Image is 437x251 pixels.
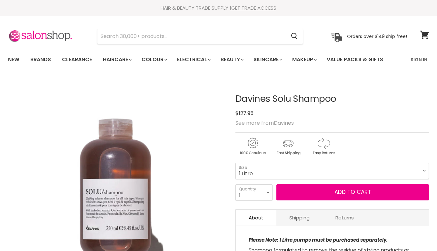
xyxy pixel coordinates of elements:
a: Clearance [57,53,97,66]
form: Product [97,29,303,44]
a: New [3,53,24,66]
a: Skincare [249,53,286,66]
strong: Please Note: 1 Litre pumps must be purchased separately. [249,237,388,243]
a: Shipping [276,210,323,226]
h1: Davines Solu Shampoo [235,94,429,104]
a: Colour [137,53,171,66]
img: shipping.gif [271,137,305,156]
a: GET TRADE ACCESS [231,5,276,11]
a: Value Packs & Gifts [322,53,388,66]
a: Beauty [216,53,247,66]
p: Orders over $149 ship free! [347,33,407,39]
ul: Main menu [3,50,397,69]
button: Add to cart [276,184,429,200]
a: Brands [25,53,56,66]
span: See more from [235,119,294,127]
a: Sign In [407,53,431,66]
img: returns.gif [306,137,341,156]
img: genuine.gif [235,137,270,156]
a: Haircare [98,53,135,66]
span: Add to cart [334,188,371,196]
a: Davines [274,119,294,127]
a: Returns [323,210,367,226]
select: Quantity [235,184,273,200]
a: Makeup [287,53,321,66]
a: Electrical [172,53,214,66]
button: Search [286,29,303,44]
a: About [236,210,276,226]
input: Search [97,29,286,44]
span: $127.95 [235,110,253,117]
